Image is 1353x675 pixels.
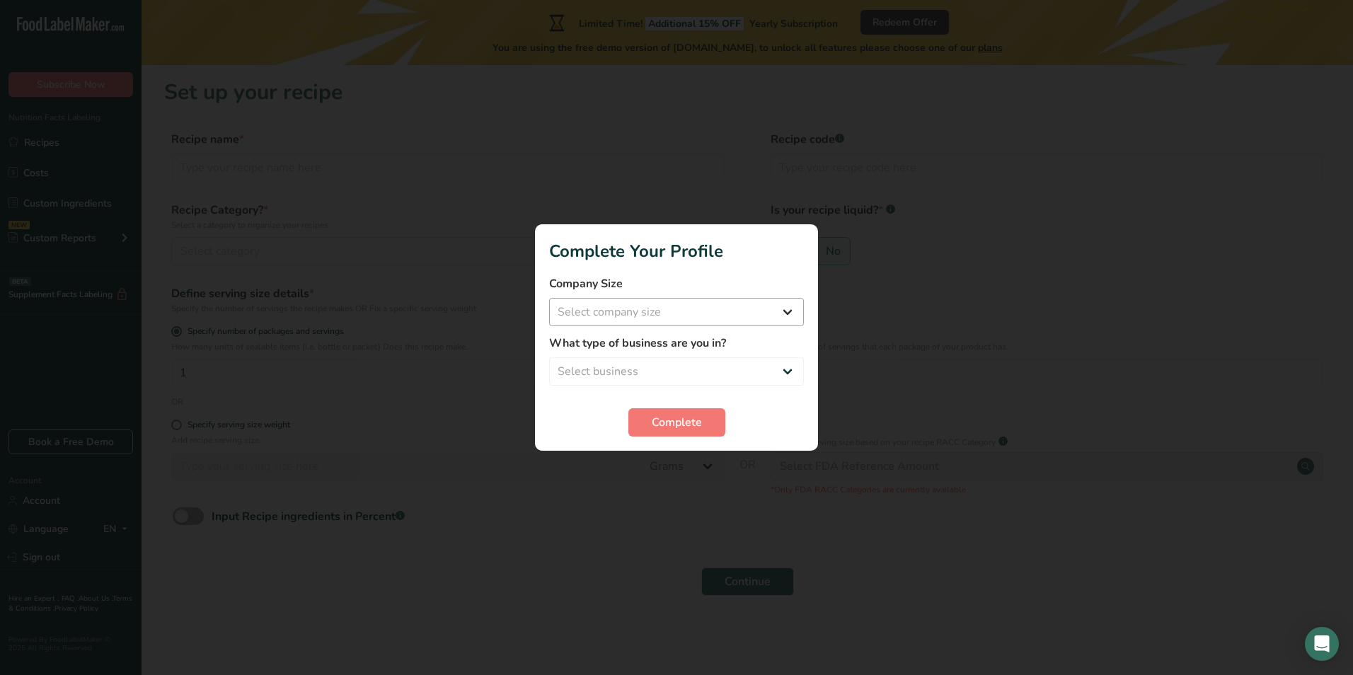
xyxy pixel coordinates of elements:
div: Open Intercom Messenger [1305,627,1339,661]
span: Complete [652,414,702,431]
label: Company Size [549,275,804,292]
h1: Complete Your Profile [549,238,804,264]
button: Complete [628,408,725,437]
label: What type of business are you in? [549,335,804,352]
